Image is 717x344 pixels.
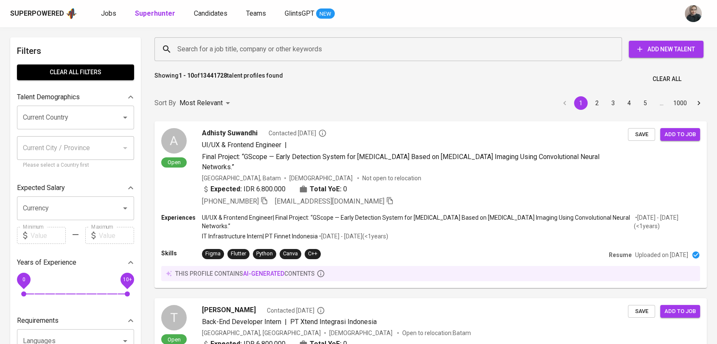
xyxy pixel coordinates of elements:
p: Not open to relocation [362,174,421,182]
span: | [285,140,287,150]
span: Clear All filters [24,67,127,78]
button: Clear All [649,71,685,87]
input: Value [31,227,66,244]
b: Total YoE: [310,184,342,194]
span: UI/UX & Frontend Engineer [202,141,281,149]
p: Open to relocation : Batam [402,329,471,337]
a: Superpoweredapp logo [10,7,77,20]
p: Sort By [154,98,176,108]
input: Value [99,227,134,244]
button: Add New Talent [629,41,703,58]
a: Superhunter [135,8,177,19]
button: Go to page 1000 [671,96,689,110]
b: Superhunter [135,9,175,17]
p: Uploaded on [DATE] [635,251,688,259]
span: Add to job [664,130,696,140]
span: Back-End Developer Intern [202,318,281,326]
div: Figma [205,250,221,258]
span: 0 [343,184,347,194]
button: Save [628,305,655,318]
p: Experiences [161,213,202,222]
span: Candidates [194,9,227,17]
span: Clear All [653,74,681,84]
span: Adhisty Suwandhi [202,128,258,138]
button: Go to next page [692,96,706,110]
div: A [161,128,187,154]
p: this profile contains contents [175,269,315,278]
span: Save [632,130,651,140]
a: Jobs [101,8,118,19]
span: NEW [316,10,335,18]
span: Open [164,336,184,343]
div: Most Relevant [179,95,233,111]
span: AI-generated [243,270,284,277]
span: Contacted [DATE] [269,129,327,137]
p: Resume [609,251,632,259]
span: Jobs [101,9,116,17]
a: Candidates [194,8,229,19]
button: Save [628,128,655,141]
div: Expected Salary [17,179,134,196]
svg: By Batam recruiter [316,306,325,315]
button: Clear All filters [17,64,134,80]
img: app logo [66,7,77,20]
button: Add to job [660,128,700,141]
b: Expected: [210,184,242,194]
button: Add to job [660,305,700,318]
button: Go to page 5 [639,96,652,110]
span: 10+ [123,277,132,282]
button: Go to page 3 [606,96,620,110]
b: 1 - 10 [179,72,194,79]
div: IDR 6.800.000 [202,184,286,194]
span: Open [164,159,184,166]
span: Add to job [664,307,696,316]
span: [PERSON_NAME] [202,305,256,315]
svg: By Batam recruiter [318,129,327,137]
b: 13441728 [200,72,227,79]
button: Open [119,202,131,214]
div: Canva [283,250,298,258]
span: Teams [246,9,266,17]
img: rani.kulsum@glints.com [685,5,702,22]
p: IT Infrastructure Intern | PT Finnet Indonesia [202,232,318,241]
span: Add New Talent [636,44,697,55]
div: Requirements [17,312,134,329]
p: Showing of talent profiles found [154,71,283,87]
span: [DEMOGRAPHIC_DATA] [329,329,394,337]
span: | [285,317,287,327]
p: • [DATE] - [DATE] ( <1 years ) [318,232,388,241]
p: UI/UX & Frontend Engineer | Final Project: “GScope — Early Detection System for [MEDICAL_DATA] Ba... [202,213,633,230]
div: Python [256,250,273,258]
div: Years of Experience [17,254,134,271]
p: Expected Salary [17,183,65,193]
div: [GEOGRAPHIC_DATA], [GEOGRAPHIC_DATA] [202,329,321,337]
button: Go to page 2 [590,96,604,110]
div: Talent Demographics [17,89,134,106]
span: Save [632,307,651,316]
div: … [655,99,668,107]
a: GlintsGPT NEW [285,8,335,19]
h6: Filters [17,44,134,58]
a: AOpenAdhisty SuwandhiContacted [DATE]UI/UX & Frontend Engineer|Final Project: “GScope — Early Det... [154,121,707,288]
div: [GEOGRAPHIC_DATA], Batam [202,174,281,182]
button: Open [119,112,131,123]
span: [EMAIL_ADDRESS][DOMAIN_NAME] [275,197,384,205]
span: 0 [22,277,25,282]
span: [DEMOGRAPHIC_DATA] [289,174,354,182]
p: Most Relevant [179,98,223,108]
p: Years of Experience [17,257,76,268]
span: [PHONE_NUMBER] [202,197,259,205]
span: GlintsGPT [285,9,314,17]
p: • [DATE] - [DATE] ( <1 years ) [633,213,700,230]
div: Superpowered [10,9,64,19]
div: Flutter [231,250,246,258]
button: Go to page 4 [622,96,636,110]
p: Please select a Country first [23,161,128,170]
img: magic_wand.svg [257,306,263,313]
div: C++ [308,250,317,258]
p: Talent Demographics [17,92,80,102]
span: Contacted [DATE] [267,306,325,315]
a: Teams [246,8,268,19]
nav: pagination navigation [557,96,707,110]
span: PT Xtend Integrasi Indonesia [290,318,377,326]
